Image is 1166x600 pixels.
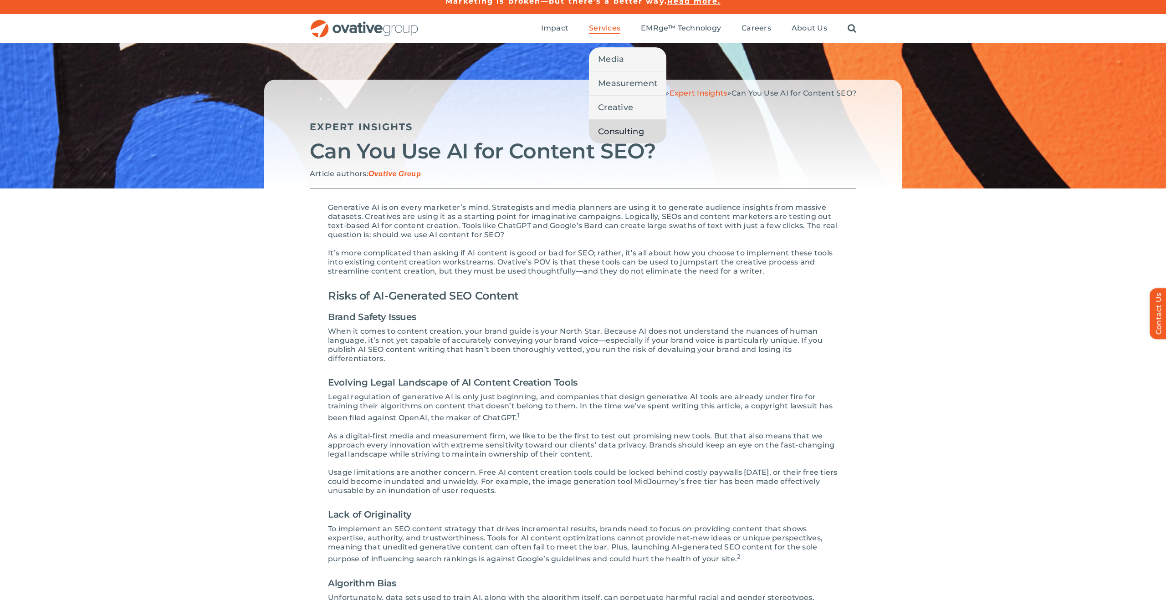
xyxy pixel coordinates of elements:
h3: Brand Safety Issues [328,307,838,327]
a: Creative [589,96,666,119]
p: To implement an SEO content strategy that drives incremental results, brands need to focus on pro... [328,524,838,564]
span: EMRge™ Technology [641,24,721,33]
span: Can You Use AI for Content SEO? [731,89,856,97]
p: Usage limitations are another concern. Free AI content creation tools could be locked behind cost... [328,468,838,495]
span: Measurement [598,77,657,90]
a: EMRge™ Technology [641,24,721,34]
a: Consulting [589,120,666,143]
sup: 1 [517,412,520,419]
sup: 2 [737,553,741,560]
a: Expert Insights [310,121,413,132]
span: Careers [742,24,771,33]
a: About Us [792,24,827,34]
span: » » [642,89,856,97]
a: Expert Insights [670,89,728,97]
p: Article authors: [310,169,856,179]
span: Consulting [598,125,644,138]
a: Services [589,24,620,34]
h3: Lack of Originality [328,504,838,524]
span: Media [598,53,624,66]
h3: Evolving Legal Landscape of AI Content Creation Tools [328,372,838,392]
span: Impact [541,24,568,33]
p: As a digital-first media and measurement firm, we like to be the first to test out promising new ... [328,432,838,459]
p: It’s more complicated than asking if AI content is good or bad for SEO; rather, it’s all about ho... [328,249,838,276]
a: Impact [541,24,568,34]
p: Generative AI is on every marketer’s mind. Strategists and media planners are using it to generat... [328,203,838,239]
span: Services [589,24,620,33]
span: Ovative Group [368,170,421,178]
p: When it comes to content creation, your brand guide is your North Star. Because AI does not under... [328,327,838,363]
a: OG_Full_horizontal_RGB [310,19,419,27]
p: Legal regulation of generative AI is only just beginning, and companies that design generative AI... [328,392,838,422]
h2: Risks of AI-Generated SEO Content [328,285,838,307]
h2: Can You Use AI for Content SEO? [310,140,856,163]
span: About Us [792,24,827,33]
a: Media [589,47,666,71]
h3: Algorithm Bias [328,573,838,593]
a: Measurement [589,71,666,95]
a: Careers [742,24,771,34]
span: Creative [598,101,633,114]
nav: Menu [541,14,856,43]
a: Search [848,24,856,34]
